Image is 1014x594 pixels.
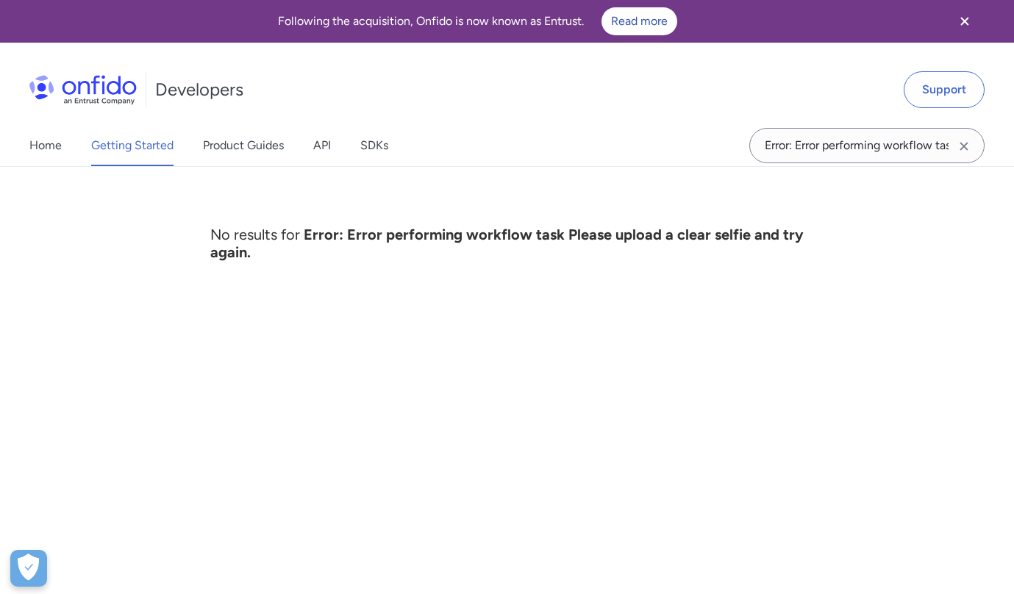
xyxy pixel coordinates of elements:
[29,125,62,166] a: Home
[313,125,331,166] a: API
[360,125,388,166] a: SDKs
[210,226,816,261] span: No results for
[938,3,992,40] button: Close banner
[29,75,137,104] img: Onfido Logo
[10,550,47,587] button: Open Preferences
[91,125,174,166] a: Getting Started
[601,7,677,35] a: Read more
[210,226,804,261] b: Error: Error performing workflow task Please upload a clear selfie and try again.
[155,78,243,101] h1: Developers
[904,71,985,108] a: Support
[955,137,973,155] svg: Clear search field button
[749,128,985,163] input: Onfido search input field
[956,12,974,30] svg: Close banner
[18,7,938,35] div: Following the acquisition, Onfido is now known as Entrust.
[10,550,47,587] div: Cookie Preferences
[203,125,284,166] a: Product Guides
